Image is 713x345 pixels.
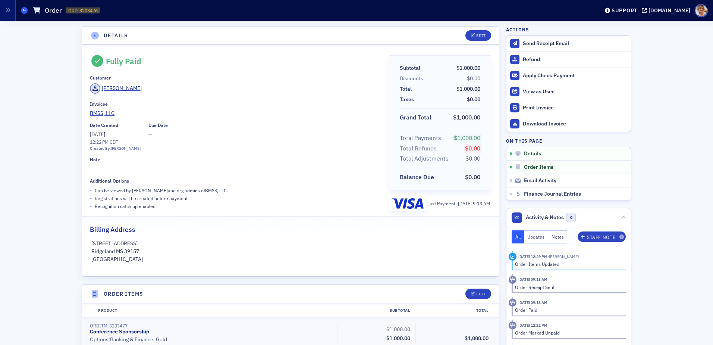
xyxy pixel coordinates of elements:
p: Can be viewed by [PERSON_NAME] and org admins of BMSS, LLC . [95,187,228,194]
span: • [90,195,92,202]
span: [DATE] [90,131,105,138]
div: Customer [90,75,111,81]
span: 9:13 AM [473,201,490,206]
time: 7/7/2025 09:13 AM [518,277,547,282]
span: Grand Total [400,113,434,122]
div: Product [93,308,337,314]
span: $0.00 [465,144,480,152]
span: Rachel Shirley [547,254,579,259]
span: • [90,187,92,195]
button: Edit [465,289,491,299]
span: Finance Journal Entries [524,191,581,198]
span: Discounts [400,75,426,83]
div: Balance Due [400,173,434,182]
div: Order Marked Unpaid [515,329,621,336]
div: Support [612,7,637,14]
span: $1,000.00 [454,134,480,142]
span: Email Activity [524,177,556,184]
span: Balance Due [400,173,437,182]
h4: On this page [506,137,631,144]
div: Order Receipt Sent [515,284,621,290]
button: Staff Note [578,231,626,242]
h1: Order [45,6,62,15]
span: $1,000.00 [386,335,410,342]
span: Total [400,85,414,93]
div: Staff Note [587,235,615,239]
div: Fully Paid [106,56,141,66]
span: Total Adjustments [400,154,451,163]
div: ORDITM-3203477 [90,323,332,329]
button: Send Receipt Email [506,36,631,52]
div: Refund [523,56,627,63]
span: Activity & Notes [526,214,564,221]
span: $0.00 [465,155,480,162]
h4: Actions [506,26,529,33]
span: — [148,131,168,139]
button: Edit [465,30,491,41]
span: [DATE] [458,201,473,206]
span: $0.00 [465,173,480,181]
div: Order Items Updated [515,261,621,267]
div: [PERSON_NAME] [111,146,141,152]
span: Total Payments [400,134,444,143]
div: Note [90,157,100,162]
a: [PERSON_NAME] [90,83,142,94]
span: $1,000.00 [456,86,480,92]
span: Created By: [90,146,111,151]
div: Activity [509,321,516,329]
button: Updates [524,230,548,243]
span: Profile [695,4,708,17]
div: Send Receipt Email [523,40,627,47]
div: Edit [476,34,486,38]
div: Total Refunds [400,144,437,153]
button: [DOMAIN_NAME] [642,8,693,13]
span: • [90,202,92,210]
div: Activity [509,253,516,261]
time: 8/1/2025 12:29 PM [518,254,547,259]
span: CDT [109,139,118,145]
h2: Billing Address [90,225,135,234]
span: — [90,165,378,173]
p: [STREET_ADDRESS] [91,240,490,248]
time: 12:22 PM [90,139,109,145]
span: Details [524,150,541,157]
div: Total Adjustments [400,154,449,163]
span: $1,000.00 [453,114,480,121]
span: 0 [566,213,576,222]
div: Grand Total [400,113,431,122]
span: $1,000.00 [456,65,480,71]
button: Notes [548,230,568,243]
span: $0.00 [467,96,480,103]
div: Total [400,85,412,93]
button: Apply Check Payment [506,68,631,84]
p: Recognition catch up enabled. [95,203,157,209]
div: Print Invoice [523,105,627,111]
div: Additional Options [90,178,129,184]
div: Edit [476,292,486,296]
span: $1,000.00 [465,335,489,342]
div: Total Payments [400,134,441,143]
p: Registrations will be created before payment. [95,195,189,202]
img: visa [392,198,424,209]
a: BMSS, LLC [90,109,378,117]
div: Download Invoice [523,121,627,127]
span: Taxes [400,96,417,103]
a: Conference Sponsorship [90,329,149,335]
a: Print Invoice [506,100,631,116]
button: All [512,230,524,243]
div: Options: Banking & Finance, Gold [90,336,332,343]
span: $0.00 [467,75,480,82]
div: Subtotal [400,64,420,72]
a: Download Invoice [506,116,631,132]
span: $1,000.00 [386,326,410,333]
h4: Details [104,32,128,40]
div: Discounts [400,75,423,83]
div: Apply Check Payment [523,72,627,79]
div: View as User [523,88,627,95]
div: [PERSON_NAME] [102,84,142,92]
button: View as User [506,84,631,100]
div: Date Created [90,122,118,128]
div: Taxes [400,96,414,103]
div: Activity [509,276,516,284]
button: Refund [506,52,631,68]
